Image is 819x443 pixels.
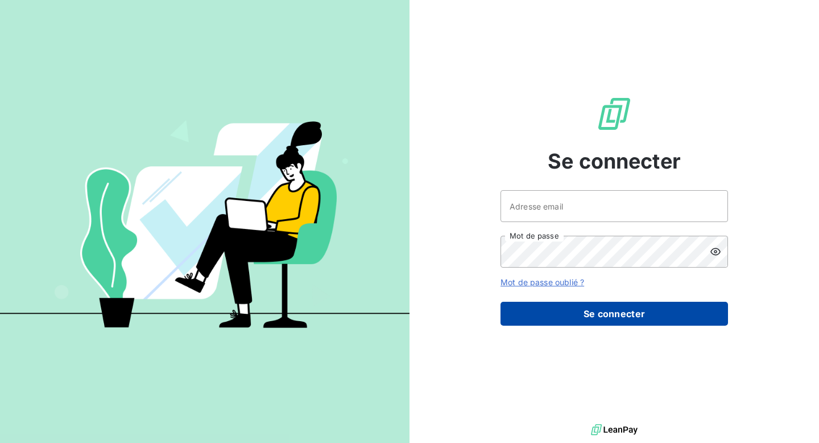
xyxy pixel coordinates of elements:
[596,96,632,132] img: Logo LeanPay
[500,277,584,287] a: Mot de passe oublié ?
[591,421,638,438] img: logo
[500,190,728,222] input: placeholder
[548,146,681,177] span: Se connecter
[500,302,728,326] button: Se connecter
